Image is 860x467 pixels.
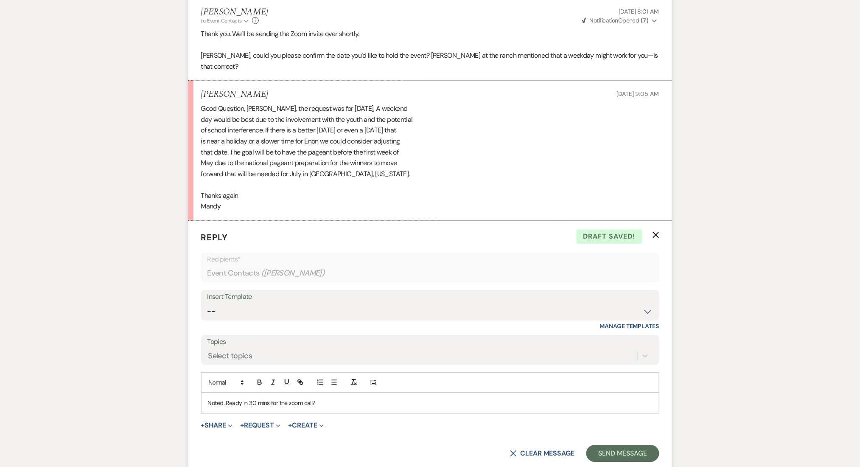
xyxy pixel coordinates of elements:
h5: [PERSON_NAME] [201,89,269,100]
span: + [240,422,244,429]
span: [DATE] 8:01 AM [619,8,659,15]
span: Reply [201,232,228,243]
button: Create [288,422,323,429]
span: Draft saved! [577,229,642,244]
div: Insert Template [207,291,653,303]
div: Good Question, [PERSON_NAME], the request was for [DATE], A weekend day would be best due to the ... [201,103,659,212]
p: Noted. Ready in 30 mins for the zoom call? [208,398,653,408]
button: Clear message [510,450,574,457]
button: Send Message [586,445,659,462]
button: Request [240,422,280,429]
button: Share [201,422,233,429]
span: Opened [582,17,649,24]
h5: [PERSON_NAME] [201,7,269,17]
span: Notification [590,17,618,24]
p: [PERSON_NAME], could you please confirm the date you’d like to hold the event? [PERSON_NAME] at t... [201,50,659,72]
span: + [288,422,292,429]
button: NotificationOpened (7) [581,16,659,25]
strong: ( 7 ) [641,17,648,24]
p: Thank you. We’ll be sending the Zoom invite over shortly. [201,28,659,39]
div: Select topics [208,350,252,362]
div: Event Contacts [207,265,653,281]
span: to: Event Contacts [201,17,242,24]
a: Manage Templates [600,322,659,330]
span: [DATE] 9:05 AM [616,90,659,98]
p: Recipients* [207,254,653,265]
span: ( [PERSON_NAME] ) [261,267,325,279]
span: + [201,422,205,429]
label: Topics [207,336,653,348]
button: to: Event Contacts [201,17,250,25]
